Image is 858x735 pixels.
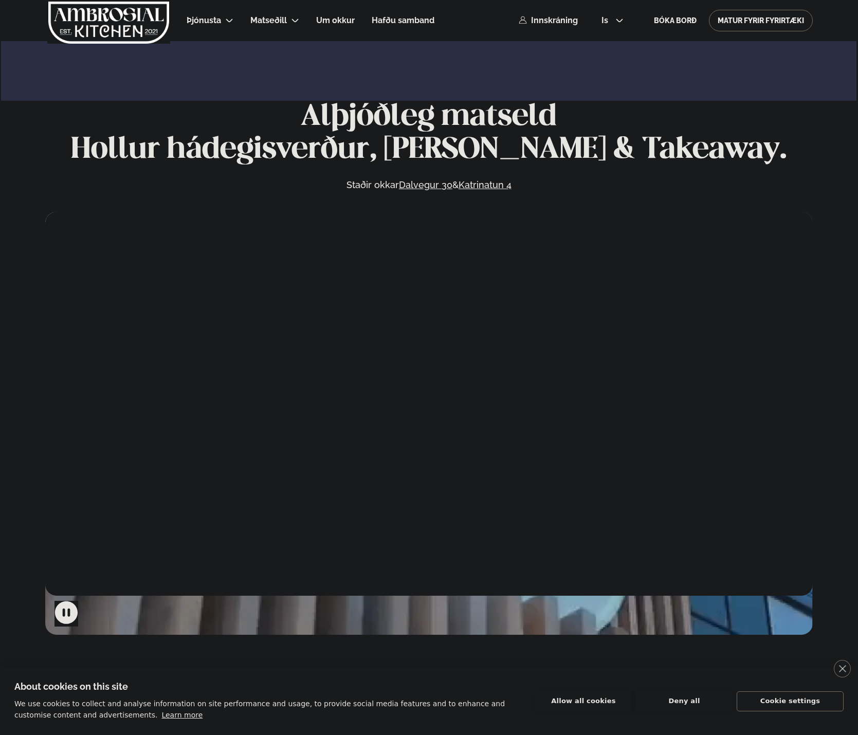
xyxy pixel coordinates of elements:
a: MATUR FYRIR FYRIRTÆKI [709,10,813,31]
a: Matseðill [250,14,287,27]
p: We use cookies to collect and analyse information on site performance and usage, to provide socia... [14,700,505,719]
img: logo [47,2,170,44]
span: is [601,16,611,25]
a: Dalvegur 30 [399,179,452,191]
a: close [834,660,851,677]
a: Learn more [161,711,203,719]
a: Innskráning [519,16,578,25]
span: Matseðill [250,15,287,25]
span: Þjónusta [187,15,221,25]
a: Hafðu samband [372,14,434,27]
a: Katrinatun 4 [459,179,512,191]
p: Staðir okkar & [234,179,623,191]
span: Hafðu samband [372,15,434,25]
a: Um okkur [316,14,355,27]
span: Alþjóðleg matseld [301,103,557,131]
button: Allow all cookies [535,691,632,711]
a: Þjónusta [187,14,221,27]
button: Cookie settings [737,691,844,711]
button: Deny all [636,691,733,711]
strong: About cookies on this site [14,681,128,692]
h1: Hollur hádegisverður, [PERSON_NAME] & Takeaway. [45,101,813,167]
button: BÓKA BORÐ [646,10,705,31]
button: is [593,16,632,25]
span: Um okkur [316,15,355,25]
